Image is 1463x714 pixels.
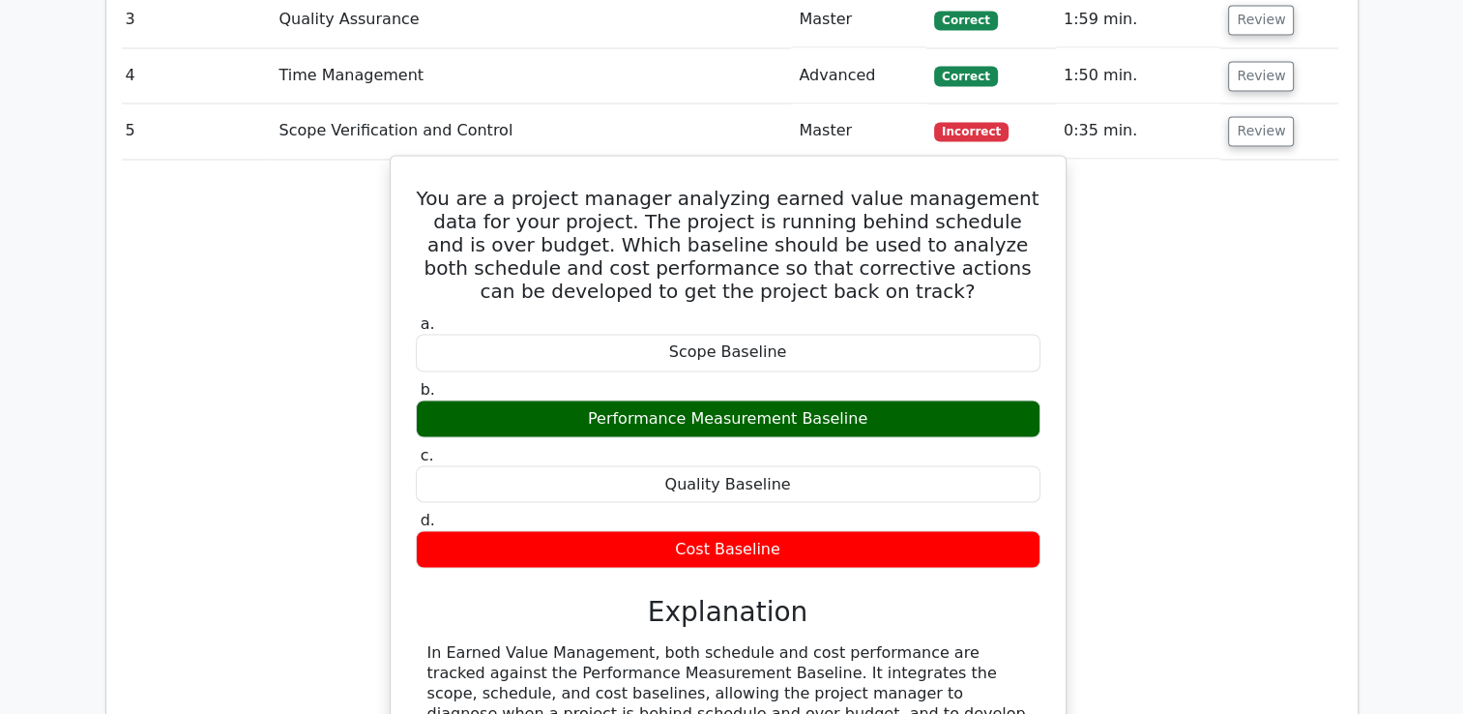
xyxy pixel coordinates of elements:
td: Master [791,104,926,159]
button: Review [1228,61,1294,91]
td: Advanced [791,48,926,104]
span: a. [421,314,435,333]
span: b. [421,379,435,398]
span: Correct [934,66,997,85]
td: Scope Verification and Control [271,104,791,159]
span: d. [421,510,435,528]
td: Time Management [271,48,791,104]
td: 0:35 min. [1056,104,1221,159]
div: Scope Baseline [416,334,1040,372]
div: Cost Baseline [416,530,1040,568]
span: Correct [934,11,997,30]
td: 1:50 min. [1056,48,1221,104]
span: Incorrect [934,122,1009,141]
button: Review [1228,5,1294,35]
h3: Explanation [427,595,1029,628]
div: Quality Baseline [416,465,1040,503]
td: 5 [118,104,272,159]
td: 4 [118,48,272,104]
h5: You are a project manager analyzing earned value management data for your project. The project is... [414,187,1042,303]
span: c. [421,445,434,463]
div: Performance Measurement Baseline [416,400,1040,437]
button: Review [1228,116,1294,146]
